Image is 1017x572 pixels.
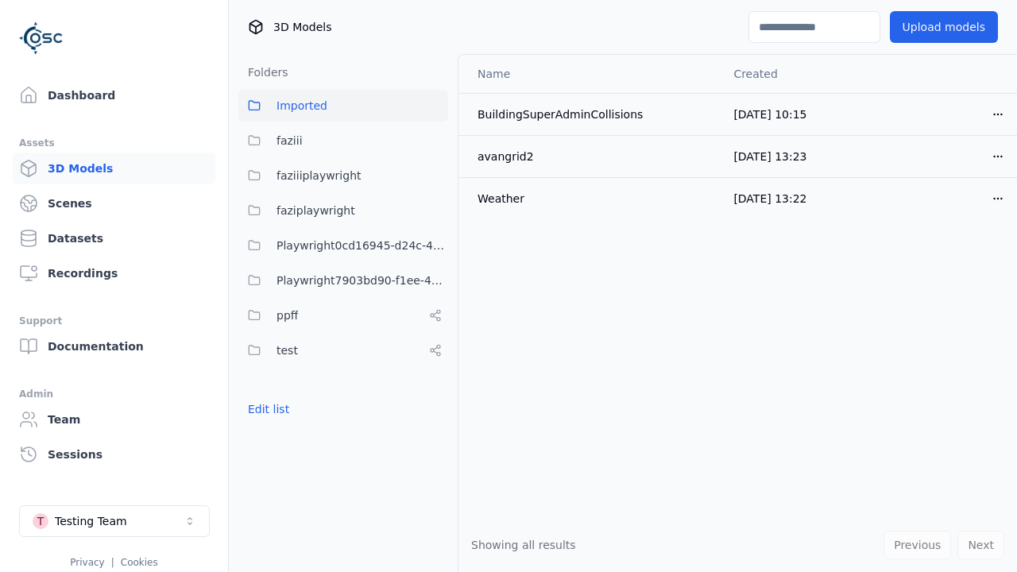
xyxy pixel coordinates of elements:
div: Assets [19,133,209,153]
button: faziplaywright [238,195,448,226]
a: Dashboard [13,79,215,111]
div: avangrid2 [478,149,708,164]
a: Sessions [13,439,215,470]
span: Imported [276,96,327,115]
div: Testing Team [55,513,127,529]
div: Weather [478,191,708,207]
span: Playwright0cd16945-d24c-45f9-a8ba-c74193e3fd84 [276,236,448,255]
span: [DATE] 13:22 [733,192,806,205]
span: 3D Models [273,19,331,35]
button: Upload models [890,11,998,43]
div: BuildingSuperAdminCollisions [478,106,708,122]
div: Support [19,311,209,330]
img: Logo [19,16,64,60]
h3: Folders [238,64,288,80]
a: Recordings [13,257,215,289]
span: ppff [276,306,298,325]
button: ppff [238,300,448,331]
span: faziplaywright [276,201,355,220]
div: Admin [19,385,209,404]
a: Team [13,404,215,435]
a: Cookies [121,557,158,568]
button: Edit list [238,395,299,423]
th: Name [458,55,721,93]
span: [DATE] 13:23 [733,150,806,163]
a: Privacy [70,557,104,568]
button: Playwright7903bd90-f1ee-40e5-8689-7a943bbd43ef [238,265,448,296]
a: 3D Models [13,153,215,184]
span: | [111,557,114,568]
span: faziiiplaywright [276,166,362,185]
th: Created [721,55,869,93]
span: [DATE] 10:15 [733,108,806,121]
button: Imported [238,90,448,122]
button: test [238,334,448,366]
span: faziii [276,131,303,150]
a: Documentation [13,330,215,362]
button: faziiiplaywright [238,160,448,191]
button: Select a workspace [19,505,210,537]
button: faziii [238,125,448,157]
a: Datasets [13,222,215,254]
a: Scenes [13,187,215,219]
span: Showing all results [471,539,576,551]
span: Playwright7903bd90-f1ee-40e5-8689-7a943bbd43ef [276,271,448,290]
span: test [276,341,298,360]
button: Playwright0cd16945-d24c-45f9-a8ba-c74193e3fd84 [238,230,448,261]
div: T [33,513,48,529]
